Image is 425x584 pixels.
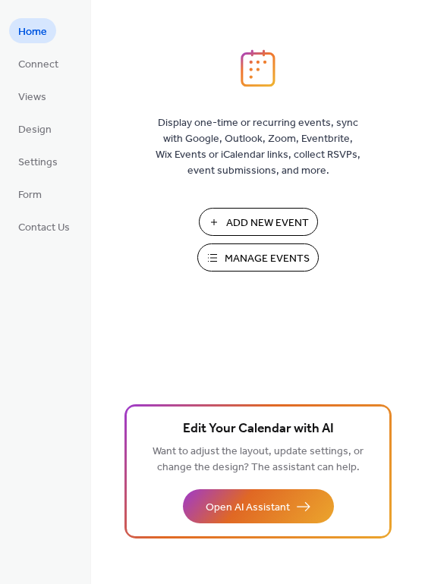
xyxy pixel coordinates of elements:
span: Design [18,122,52,138]
span: Connect [18,57,58,73]
span: Open AI Assistant [206,500,290,516]
span: Manage Events [225,251,310,267]
button: Open AI Assistant [183,489,334,523]
span: Add New Event [226,215,309,231]
a: Views [9,83,55,108]
a: Connect [9,51,68,76]
span: Contact Us [18,220,70,236]
span: Settings [18,155,58,171]
span: Home [18,24,47,40]
span: Views [18,89,46,105]
button: Add New Event [199,208,318,236]
a: Settings [9,149,67,174]
a: Form [9,181,51,206]
span: Edit Your Calendar with AI [183,419,334,440]
a: Contact Us [9,214,79,239]
span: Want to adjust the layout, update settings, or change the design? The assistant can help. [153,441,364,478]
a: Home [9,18,56,43]
a: Design [9,116,61,141]
span: Form [18,187,42,203]
span: Display one-time or recurring events, sync with Google, Outlook, Zoom, Eventbrite, Wix Events or ... [156,115,360,179]
button: Manage Events [197,243,319,272]
img: logo_icon.svg [241,49,275,87]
